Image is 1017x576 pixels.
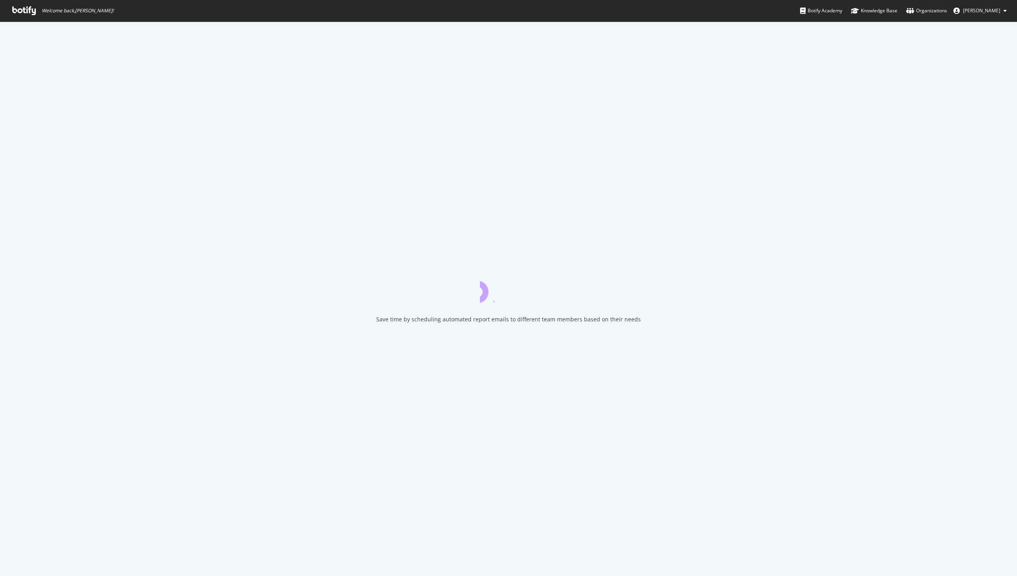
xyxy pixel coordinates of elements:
[376,315,641,323] div: Save time by scheduling automated report emails to different team members based on their needs
[42,8,114,14] span: Welcome back, [PERSON_NAME] !
[947,4,1013,17] button: [PERSON_NAME]
[851,7,897,15] div: Knowledge Base
[800,7,842,15] div: Botify Academy
[963,7,1000,14] span: Celya Marnay
[480,274,537,303] div: animation
[906,7,947,15] div: Organizations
